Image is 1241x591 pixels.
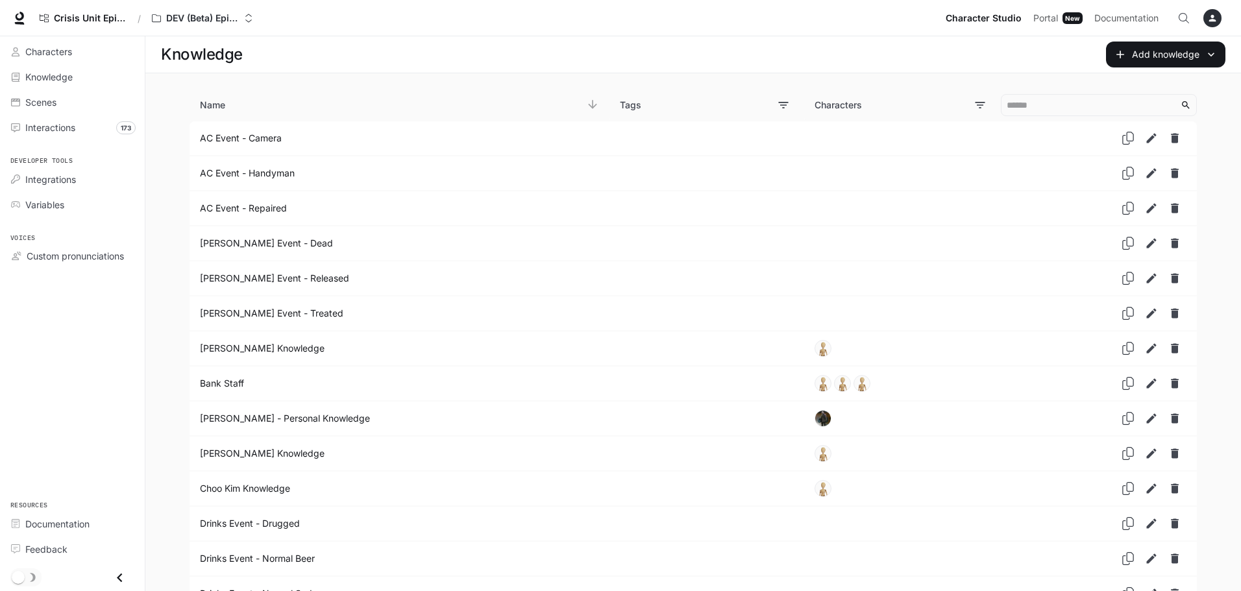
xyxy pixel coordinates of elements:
[25,95,56,109] span: Scenes
[1094,10,1159,27] span: Documentation
[12,570,25,584] span: Dark mode toggle
[946,10,1022,27] span: Character Studio
[166,13,239,24] p: DEV (Beta) Episode 1 - Crisis Unit
[773,95,794,115] button: Filter
[5,91,140,114] a: Scenes
[5,193,140,216] a: Variables
[5,513,140,535] a: Documentation
[54,13,127,24] span: Crisis Unit Episode 1
[132,12,146,25] div: /
[5,116,140,139] a: Interactions
[25,517,90,531] span: Documentation
[25,542,68,556] span: Feedback
[5,245,140,267] a: Custom pronunciations
[5,40,140,63] a: Characters
[1028,5,1088,31] a: PortalNew
[25,173,76,186] span: Integrations
[116,121,136,134] span: 173
[940,5,1027,31] a: Character Studio
[25,45,72,58] span: Characters
[620,96,641,114] p: Tags
[5,538,140,561] a: Feedback
[970,95,990,115] button: Filter
[5,168,140,191] a: Integrations
[105,564,134,591] button: Close drawer
[1033,10,1058,27] span: Portal
[1063,12,1083,24] div: New
[25,121,75,134] span: Interactions
[146,5,259,31] button: Open workspace menu
[27,249,124,263] span: Custom pronunciations
[815,96,862,114] p: Characters
[1171,5,1197,31] button: Open Command Menu
[25,198,64,211] span: Variables
[200,96,225,114] p: Name
[25,70,73,84] span: Knowledge
[5,66,140,88] a: Knowledge
[34,5,132,31] a: Crisis Unit Episode 1
[1089,5,1168,31] a: Documentation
